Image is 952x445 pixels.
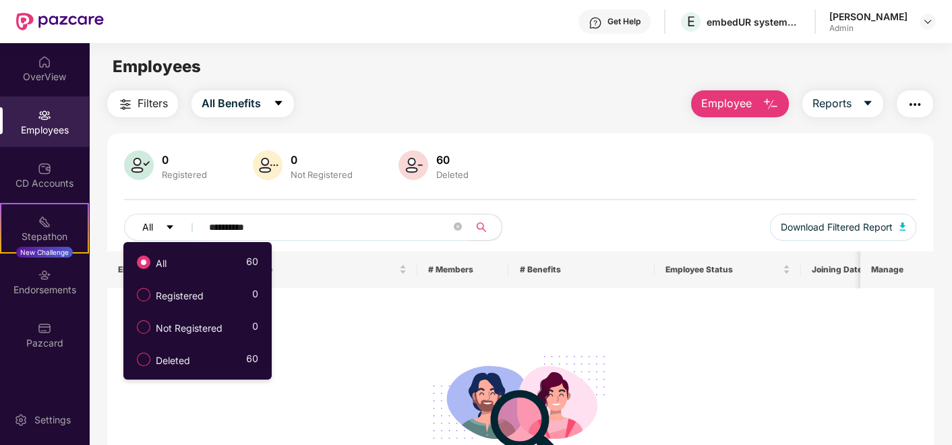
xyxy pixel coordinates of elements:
[252,319,258,338] span: 0
[209,264,396,275] span: Employee Name
[288,169,355,180] div: Not Registered
[1,230,88,243] div: Stepathon
[655,251,801,288] th: Employee Status
[124,214,206,241] button: Allcaret-down
[246,254,258,274] span: 60
[198,251,417,288] th: Employee Name
[469,222,495,233] span: search
[150,321,228,336] span: Not Registered
[159,153,210,167] div: 0
[812,264,890,275] span: Joining Date
[454,222,462,231] span: close-circle
[246,351,258,371] span: 60
[107,251,198,288] th: EID
[38,215,51,229] img: svg+xml;base64,PHN2ZyB4bWxucz0iaHR0cDovL3d3dy53My5vcmcvMjAwMC9zdmciIHdpZHRoPSIyMSIgaGVpZ2h0PSIyMC...
[707,16,801,28] div: embedUR systems India Private Limited
[899,222,906,231] img: svg+xml;base64,PHN2ZyB4bWxucz0iaHR0cDovL3d3dy53My5vcmcvMjAwMC9zdmciIHhtbG5zOnhsaW5rPSJodHRwOi8vd3...
[288,153,355,167] div: 0
[273,98,284,110] span: caret-down
[701,95,752,112] span: Employee
[812,95,852,112] span: Reports
[30,413,75,427] div: Settings
[589,16,602,30] img: svg+xml;base64,PHN2ZyBpZD0iSGVscC0zMngzMiIgeG1sbnM9Imh0dHA6Ly93d3cudzMub3JnLzIwMDAvc3ZnIiB3aWR0aD...
[38,55,51,69] img: svg+xml;base64,PHN2ZyBpZD0iSG9tZSIgeG1sbnM9Imh0dHA6Ly93d3cudzMub3JnLzIwMDAvc3ZnIiB3aWR0aD0iMjAiIG...
[417,251,508,288] th: # Members
[252,287,258,306] span: 0
[38,268,51,282] img: svg+xml;base64,PHN2ZyBpZD0iRW5kb3JzZW1lbnRzIiB4bWxucz0iaHR0cDovL3d3dy53My5vcmcvMjAwMC9zdmciIHdpZH...
[687,13,695,30] span: E
[801,251,911,288] th: Joining Date
[781,220,893,235] span: Download Filtered Report
[150,353,196,368] span: Deleted
[469,214,502,241] button: search
[150,289,209,303] span: Registered
[124,150,154,180] img: svg+xml;base64,PHN2ZyB4bWxucz0iaHR0cDovL3d3dy53My5vcmcvMjAwMC9zdmciIHhtbG5zOnhsaW5rPSJodHRwOi8vd3...
[607,16,641,27] div: Get Help
[907,96,923,113] img: svg+xml;base64,PHN2ZyB4bWxucz0iaHR0cDovL3d3dy53My5vcmcvMjAwMC9zdmciIHdpZHRoPSIyNCIgaGVpZ2h0PSIyNC...
[829,23,908,34] div: Admin
[113,57,201,76] span: Employees
[454,221,462,234] span: close-circle
[118,264,177,275] span: EID
[138,95,168,112] span: Filters
[508,251,655,288] th: # Benefits
[862,98,873,110] span: caret-down
[802,90,883,117] button: Reportscaret-down
[16,247,73,258] div: New Challenge
[38,162,51,175] img: svg+xml;base64,PHN2ZyBpZD0iQ0RfQWNjb3VudHMiIGRhdGEtbmFtZT0iQ0QgQWNjb3VudHMiIHhtbG5zPSJodHRwOi8vd3...
[922,16,933,27] img: svg+xml;base64,PHN2ZyBpZD0iRHJvcGRvd24tMzJ4MzIiIHhtbG5zPSJodHRwOi8vd3d3LnczLm9yZy8yMDAwL3N2ZyIgd2...
[829,10,908,23] div: [PERSON_NAME]
[202,95,261,112] span: All Benefits
[142,220,153,235] span: All
[159,169,210,180] div: Registered
[150,256,172,271] span: All
[665,264,780,275] span: Employee Status
[770,214,917,241] button: Download Filtered Report
[860,251,933,288] th: Manage
[398,150,428,180] img: svg+xml;base64,PHN2ZyB4bWxucz0iaHR0cDovL3d3dy53My5vcmcvMjAwMC9zdmciIHhtbG5zOnhsaW5rPSJodHRwOi8vd3...
[117,96,133,113] img: svg+xml;base64,PHN2ZyB4bWxucz0iaHR0cDovL3d3dy53My5vcmcvMjAwMC9zdmciIHdpZHRoPSIyNCIgaGVpZ2h0PSIyNC...
[38,109,51,122] img: svg+xml;base64,PHN2ZyBpZD0iRW1wbG95ZWVzIiB4bWxucz0iaHR0cDovL3d3dy53My5vcmcvMjAwMC9zdmciIHdpZHRoPS...
[38,322,51,335] img: svg+xml;base64,PHN2ZyBpZD0iUGF6Y2FyZCIgeG1sbnM9Imh0dHA6Ly93d3cudzMub3JnLzIwMDAvc3ZnIiB3aWR0aD0iMj...
[434,153,471,167] div: 60
[165,222,175,233] span: caret-down
[691,90,789,117] button: Employee
[763,96,779,113] img: svg+xml;base64,PHN2ZyB4bWxucz0iaHR0cDovL3d3dy53My5vcmcvMjAwMC9zdmciIHhtbG5zOnhsaW5rPSJodHRwOi8vd3...
[191,90,294,117] button: All Benefitscaret-down
[107,90,178,117] button: Filters
[14,413,28,427] img: svg+xml;base64,PHN2ZyBpZD0iU2V0dGluZy0yMHgyMCIgeG1sbnM9Imh0dHA6Ly93d3cudzMub3JnLzIwMDAvc3ZnIiB3aW...
[434,169,471,180] div: Deleted
[253,150,282,180] img: svg+xml;base64,PHN2ZyB4bWxucz0iaHR0cDovL3d3dy53My5vcmcvMjAwMC9zdmciIHhtbG5zOnhsaW5rPSJodHRwOi8vd3...
[16,13,104,30] img: New Pazcare Logo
